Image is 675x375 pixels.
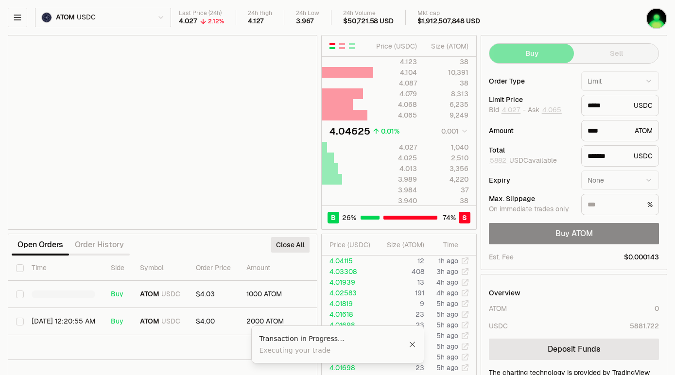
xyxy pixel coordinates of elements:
time: 1h ago [438,256,458,265]
div: 3,356 [425,164,468,173]
div: USDC [489,321,508,331]
td: 4.03308 [322,266,375,277]
span: 26 % [342,213,356,222]
button: Open Orders [12,235,69,255]
div: Buy [111,317,124,326]
div: 37 [425,185,468,195]
time: 5h ago [436,321,458,329]
div: 4.027 [374,142,417,152]
button: Select all [16,264,24,272]
iframe: Financial Chart [8,35,317,229]
div: 4,220 [425,174,468,184]
span: ATOM [56,13,75,22]
div: 2000 ATOM [246,317,304,326]
div: Price ( USDC ) [374,41,417,51]
td: 191 [375,288,425,298]
span: USDC [161,317,180,326]
div: ATOM [581,120,659,141]
div: Time [433,240,458,250]
div: 3.984 [374,185,417,195]
div: 1000 ATOM [246,290,304,299]
div: 4.104 [374,68,417,77]
div: Size ( ATOM ) [425,41,468,51]
td: 23 [375,320,425,330]
div: Last Price (24h) [179,10,224,17]
div: 24h Volume [343,10,393,17]
div: 38 [425,57,468,67]
div: 5881.722 [630,321,659,331]
th: Time [24,256,103,281]
div: $1,912,507,848 USD [417,17,480,26]
button: None [581,170,659,190]
time: 5h ago [436,342,458,351]
div: 38 [425,196,468,205]
div: Executing your trade [260,345,409,355]
div: USDC [581,145,659,167]
button: Show Buy Orders Only [348,42,356,50]
span: $4.03 [196,290,215,298]
span: B [331,213,336,222]
div: 4.127 [248,17,264,26]
td: 4.01819 [322,298,375,309]
td: 4.01939 [322,277,375,288]
div: Max. Slippage [489,195,573,202]
div: Amount [489,127,573,134]
td: 23 [375,309,425,320]
button: Limit [581,71,659,91]
div: 8,313 [425,89,468,99]
time: [DATE] 12:20:55 AM [32,317,95,325]
th: Amount [239,256,312,281]
td: 4.01618 [322,309,375,320]
div: Limit Price [489,96,573,103]
div: ATOM [489,304,507,313]
div: 4.087 [374,78,417,88]
div: % [581,194,659,215]
div: Overview [489,288,520,298]
div: 2,510 [425,153,468,163]
img: ATOM Logo [42,13,52,22]
time: 4h ago [436,278,458,287]
td: 4.01698 [322,320,375,330]
time: 3h ago [436,267,458,276]
div: Buy [111,290,124,299]
td: 4.04115 [322,256,375,266]
div: 38 [425,78,468,88]
time: 5h ago [436,310,458,319]
div: 0.01% [381,126,399,136]
th: Symbol [132,256,188,281]
div: 10,391 [425,68,468,77]
span: ATOM [140,290,159,299]
div: 3.940 [374,196,417,205]
td: 13 [375,277,425,288]
span: USDC [77,13,95,22]
span: Ask [528,106,562,115]
div: 4.079 [374,89,417,99]
div: Price ( USDC ) [329,240,375,250]
a: Deposit Funds [489,339,659,360]
div: 4.068 [374,100,417,109]
td: 12 [375,256,425,266]
button: Select row [16,290,24,298]
div: 6,235 [425,100,468,109]
div: 4.065 [374,110,417,120]
div: 4.04625 [329,124,370,138]
img: BTFD [647,9,666,28]
span: S [462,213,467,222]
span: Bid - [489,106,526,115]
td: 9 [375,298,425,309]
time: 4h ago [436,289,458,297]
span: $0.000143 [624,252,659,262]
span: USDC [161,290,180,299]
div: 24h High [248,10,272,17]
div: Transaction in Progress... [260,334,409,343]
div: Size ( ATOM ) [383,240,424,250]
td: 23 [375,362,425,373]
td: 408 [375,266,425,277]
button: Show Buy and Sell Orders [329,42,336,50]
td: 4.01698 [322,362,375,373]
time: 5h ago [436,363,458,372]
div: 3.967 [296,17,314,26]
div: Total [489,147,573,153]
span: 74 % [443,213,456,222]
div: 4.123 [374,57,417,67]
